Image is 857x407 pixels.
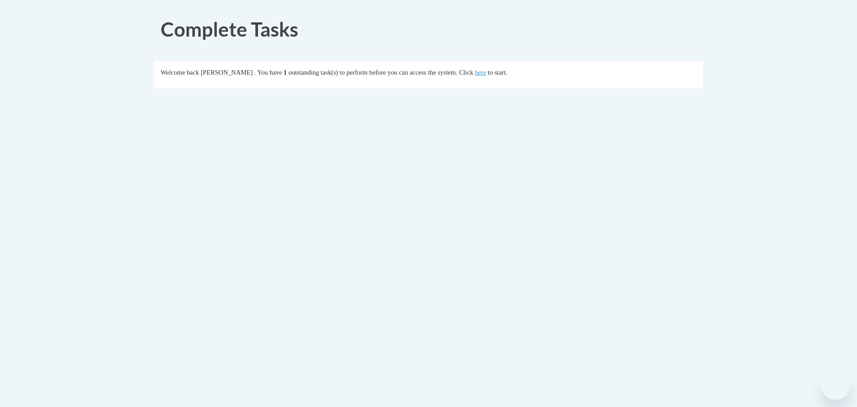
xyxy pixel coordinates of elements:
[821,371,850,400] iframe: Button to launch messaging window
[288,69,473,76] span: outstanding task(s) to perform before you can access the system. Click
[201,69,253,76] span: [PERSON_NAME]
[161,17,298,41] span: Complete Tasks
[488,69,508,76] span: to start.
[283,69,287,76] span: 1
[254,69,282,76] span: . You have
[475,69,486,76] a: here
[161,69,199,76] span: Welcome back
